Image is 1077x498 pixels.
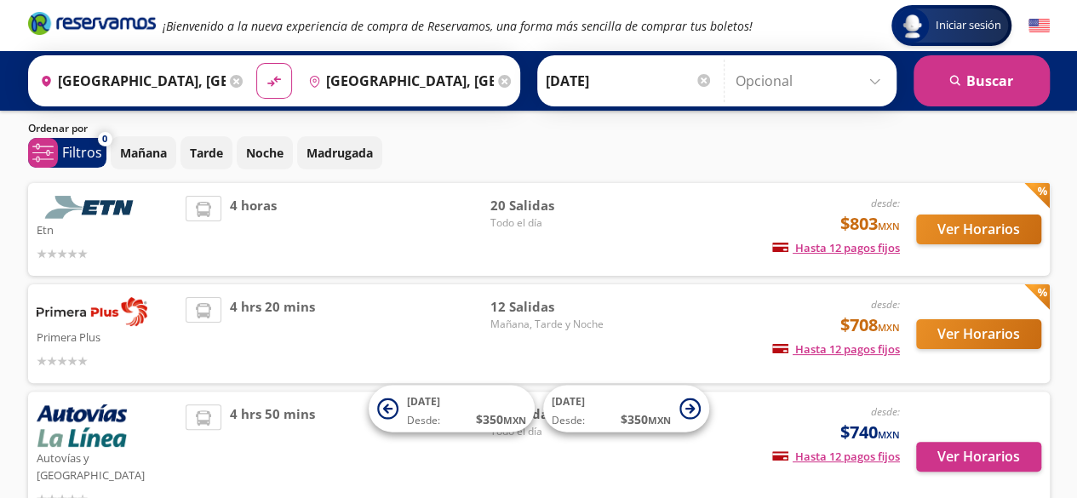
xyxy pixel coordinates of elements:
[37,297,147,326] img: Primera Plus
[490,215,609,231] span: Todo el día
[490,297,609,317] span: 12 Salidas
[297,136,382,169] button: Madrugada
[552,413,585,428] span: Desde:
[37,196,147,219] img: Etn
[736,60,888,102] input: Opcional
[37,404,127,447] img: Autovías y La Línea
[230,196,277,263] span: 4 horas
[407,413,440,428] span: Desde:
[916,442,1041,472] button: Ver Horarios
[648,414,671,426] small: MXN
[37,447,178,484] p: Autovías y [GEOGRAPHIC_DATA]
[301,60,494,102] input: Buscar Destino
[914,55,1050,106] button: Buscar
[878,220,900,232] small: MXN
[621,410,671,428] span: $ 350
[190,144,223,162] p: Tarde
[28,138,106,168] button: 0Filtros
[28,121,88,136] p: Ordenar por
[62,142,102,163] p: Filtros
[916,215,1041,244] button: Ver Horarios
[543,386,709,432] button: [DATE]Desde:$350MXN
[840,312,900,338] span: $708
[840,211,900,237] span: $803
[871,404,900,419] em: desde:
[28,10,156,36] i: Brand Logo
[772,449,900,464] span: Hasta 12 pagos fijos
[503,414,526,426] small: MXN
[476,410,526,428] span: $ 350
[306,144,373,162] p: Madrugada
[878,321,900,334] small: MXN
[111,136,176,169] button: Mañana
[120,144,167,162] p: Mañana
[37,326,178,346] p: Primera Plus
[772,240,900,255] span: Hasta 12 pagos fijos
[33,60,226,102] input: Buscar Origen
[180,136,232,169] button: Tarde
[490,196,609,215] span: 20 Salidas
[163,18,753,34] em: ¡Bienvenido a la nueva experiencia de compra de Reservamos, una forma más sencilla de comprar tus...
[878,428,900,441] small: MXN
[772,341,900,357] span: Hasta 12 pagos fijos
[490,317,609,332] span: Mañana, Tarde y Noche
[1028,15,1050,37] button: English
[916,319,1041,349] button: Ver Horarios
[37,219,178,239] p: Etn
[230,297,315,370] span: 4 hrs 20 mins
[237,136,293,169] button: Noche
[871,297,900,312] em: desde:
[28,10,156,41] a: Brand Logo
[840,420,900,445] span: $740
[369,386,535,432] button: [DATE]Desde:$350MXN
[246,144,284,162] p: Noche
[871,196,900,210] em: desde:
[102,132,107,146] span: 0
[552,394,585,409] span: [DATE]
[929,17,1008,34] span: Iniciar sesión
[407,394,440,409] span: [DATE]
[546,60,713,102] input: Elegir Fecha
